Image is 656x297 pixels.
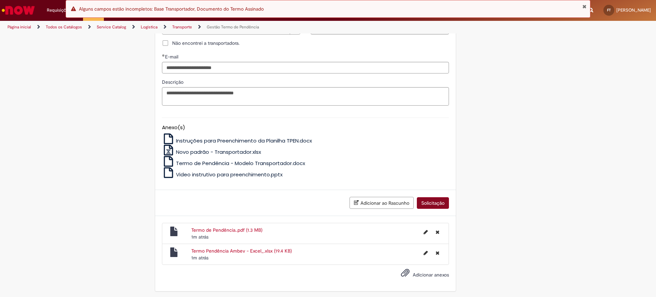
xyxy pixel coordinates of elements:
[417,197,449,209] button: Solicitação
[616,7,651,13] span: [PERSON_NAME]
[162,171,283,178] a: Video instrutivo para preenchimento.pptx
[162,87,449,106] textarea: Descrição
[8,24,31,30] a: Página inicial
[207,24,259,30] a: Gestão Termo de Pendência
[420,227,432,238] button: Editar nome de arquivo Termo de Pendência..pdf
[191,227,262,233] a: Termo de Pendência..pdf (1.3 MB)
[162,137,312,144] a: Instruções para Preenchimento da Planilha TPEN.docx
[191,234,208,240] span: 1m atrás
[141,24,158,30] a: Logistica
[162,79,185,85] span: Descrição
[191,248,292,254] a: Termo Pendência Ambev - Excel_.xlsx (19.4 KB)
[172,40,240,46] span: Não encontrei a transportadora.
[162,54,165,57] span: Obrigatório Preenchido
[176,137,312,144] span: Instruções para Preenchimento da Planilha TPEN.docx
[432,227,443,238] button: Excluir Termo de Pendência..pdf
[1,3,36,17] img: ServiceNow
[162,125,449,131] h5: Anexo(s)
[191,234,208,240] time: 01/10/2025 15:21:15
[582,4,587,9] button: Fechar Notificação
[47,7,71,14] span: Requisições
[413,272,449,278] span: Adicionar anexos
[97,24,126,30] a: Service Catalog
[172,24,192,30] a: Transporte
[191,255,208,261] time: 01/10/2025 15:21:15
[432,247,443,258] button: Excluir Termo Pendência Ambev - Excel_.xlsx
[399,267,411,282] button: Adicionar anexos
[420,247,432,258] button: Editar nome de arquivo Termo Pendência Ambev - Excel_.xlsx
[162,160,305,167] a: Termo de Pendência - Modelo Transportador.docx
[162,148,261,156] a: Novo padrão - Transportador.xlsx
[607,8,611,12] span: FT
[46,24,82,30] a: Todos os Catálogos
[191,255,208,261] span: 1m atrás
[165,54,180,60] span: E-mail
[176,171,283,178] span: Video instrutivo para preenchimento.pptx
[162,62,449,73] input: E-mail
[5,21,432,33] ul: Trilhas de página
[350,197,414,209] button: Adicionar ao Rascunho
[176,160,305,167] span: Termo de Pendência - Modelo Transportador.docx
[79,6,264,12] span: Alguns campos estão incompletos: Base Transportador, Documento do Termo Assinado
[176,148,261,156] span: Novo padrão - Transportador.xlsx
